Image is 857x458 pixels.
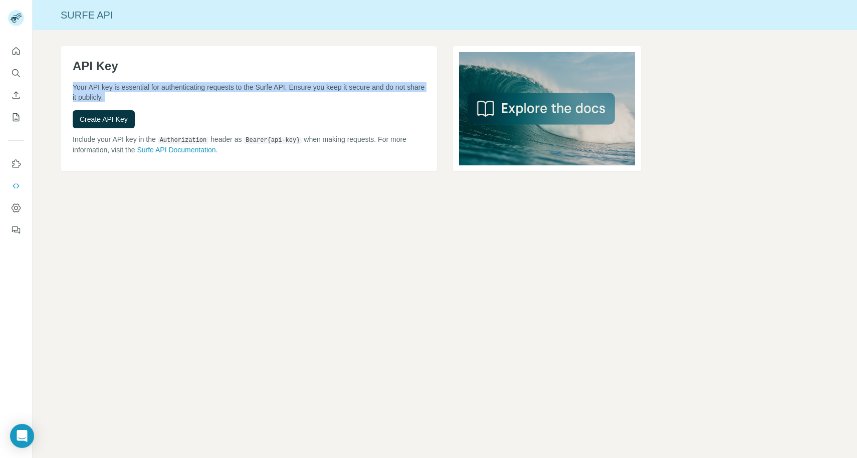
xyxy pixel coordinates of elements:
[8,155,24,173] button: Use Surfe on LinkedIn
[244,137,302,144] code: Bearer {api-key}
[8,42,24,60] button: Quick start
[8,108,24,126] button: My lists
[8,199,24,217] button: Dashboard
[8,221,24,239] button: Feedback
[8,177,24,195] button: Use Surfe API
[137,146,216,154] a: Surfe API Documentation
[73,58,425,74] h1: API Key
[80,114,128,124] span: Create API Key
[73,110,135,128] button: Create API Key
[33,8,857,22] div: Surfe API
[8,86,24,104] button: Enrich CSV
[158,137,209,144] code: Authorization
[73,134,425,155] p: Include your API key in the header as when making requests. For more information, visit the .
[8,64,24,82] button: Search
[73,82,425,102] p: Your API key is essential for authenticating requests to the Surfe API. Ensure you keep it secure...
[10,424,34,448] div: Open Intercom Messenger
